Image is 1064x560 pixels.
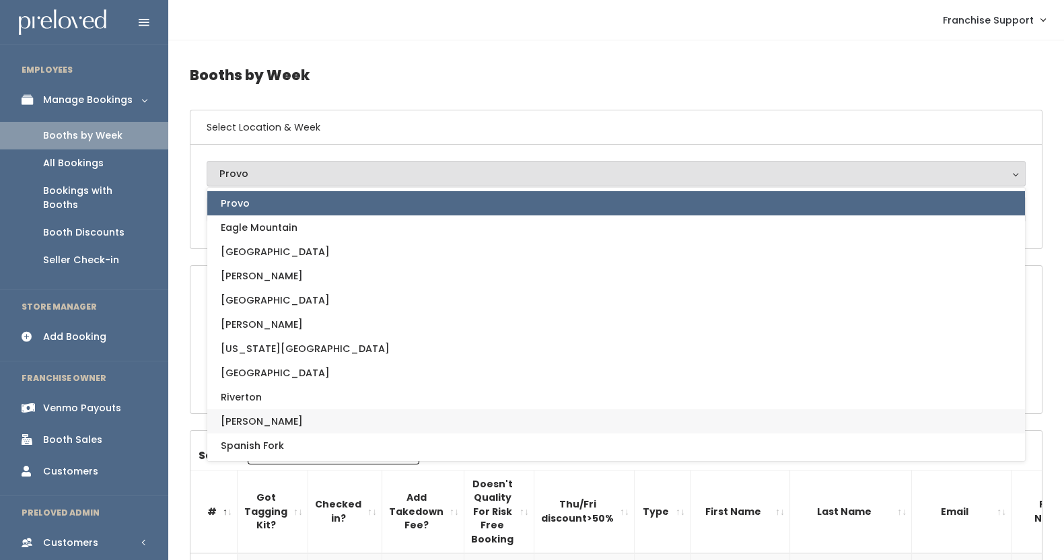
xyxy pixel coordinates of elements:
[464,470,534,553] th: Doesn't Quality For Risk Free Booking : activate to sort column ascending
[221,341,390,356] span: [US_STATE][GEOGRAPHIC_DATA]
[199,447,419,464] label: Search:
[635,470,690,553] th: Type: activate to sort column ascending
[19,9,106,36] img: preloved logo
[221,390,262,405] span: Riverton
[43,464,98,479] div: Customers
[221,220,297,235] span: Eagle Mountain
[43,536,98,550] div: Customers
[207,161,1026,186] button: Provo
[43,156,104,170] div: All Bookings
[534,470,635,553] th: Thu/Fri discount&gt;50%: activate to sort column ascending
[190,110,1042,145] h6: Select Location & Week
[43,129,122,143] div: Booths by Week
[690,470,790,553] th: First Name: activate to sort column ascending
[221,317,303,332] span: [PERSON_NAME]
[221,438,284,453] span: Spanish Fork
[912,470,1012,553] th: Email: activate to sort column ascending
[43,401,121,415] div: Venmo Payouts
[190,470,238,553] th: #: activate to sort column descending
[382,470,464,553] th: Add Takedown Fee?: activate to sort column ascending
[943,13,1034,28] span: Franchise Support
[221,196,250,211] span: Provo
[43,184,147,212] div: Bookings with Booths
[43,433,102,447] div: Booth Sales
[219,166,1013,181] div: Provo
[790,470,912,553] th: Last Name: activate to sort column ascending
[238,470,308,553] th: Got Tagging Kit?: activate to sort column ascending
[43,330,106,344] div: Add Booking
[190,57,1042,94] h4: Booths by Week
[221,269,303,283] span: [PERSON_NAME]
[221,414,303,429] span: [PERSON_NAME]
[43,225,125,240] div: Booth Discounts
[308,470,382,553] th: Checked in?: activate to sort column ascending
[221,365,330,380] span: [GEOGRAPHIC_DATA]
[929,5,1059,34] a: Franchise Support
[43,93,133,107] div: Manage Bookings
[221,293,330,308] span: [GEOGRAPHIC_DATA]
[221,244,330,259] span: [GEOGRAPHIC_DATA]
[43,253,119,267] div: Seller Check-in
